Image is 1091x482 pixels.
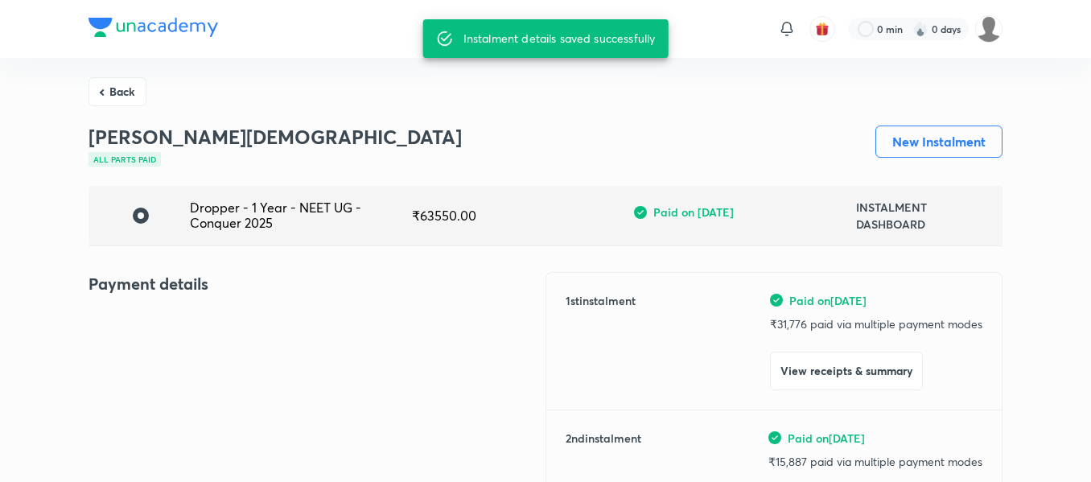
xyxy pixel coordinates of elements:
img: green-tick [768,431,781,444]
span: Paid on [DATE] [788,430,865,447]
button: New Instalment [875,126,1002,158]
p: ₹ 31,776 paid via multiple payment modes [770,315,982,332]
img: avatar [815,22,830,36]
img: Devadarshan M [975,15,1002,43]
button: avatar [809,16,835,42]
p: ₹ 15,887 paid via multiple payment modes [768,453,982,470]
span: Paid on [DATE] [653,204,734,220]
h3: [PERSON_NAME][DEMOGRAPHIC_DATA] [89,126,462,149]
h6: 1 st instalment [566,292,636,390]
button: View receipts & summary [770,352,923,390]
img: green-tick [770,294,783,307]
h6: INSTALMENT DASHBOARD [856,199,990,233]
img: streak [912,21,928,37]
img: Company Logo [89,18,218,37]
span: Paid on [DATE] [789,292,867,309]
div: Dropper - 1 Year - NEET UG - Conquer 2025 [190,200,412,230]
button: Back [89,77,146,106]
a: Company Logo [89,18,218,41]
img: green-tick [634,206,647,219]
div: All parts paid [89,152,161,167]
h4: Payment details [89,272,545,296]
div: Instalment details saved successfully [463,24,656,53]
div: ₹ 63550.00 [412,208,634,223]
